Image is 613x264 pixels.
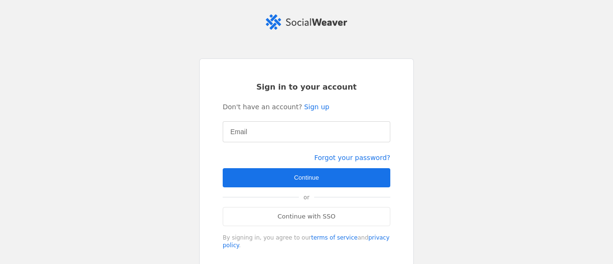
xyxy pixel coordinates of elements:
[299,188,314,207] span: or
[223,234,389,249] a: privacy policy
[304,102,329,112] a: Sign up
[223,102,302,112] span: Don't have an account?
[311,234,358,241] a: terms of service
[223,234,390,249] div: By signing in, you agree to our and .
[314,154,390,161] a: Forgot your password?
[256,82,357,92] span: Sign in to your account
[294,173,319,183] span: Continue
[230,126,247,138] mat-label: Email
[223,168,390,187] button: Continue
[230,126,383,138] input: Email
[223,207,390,226] a: Continue with SSO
